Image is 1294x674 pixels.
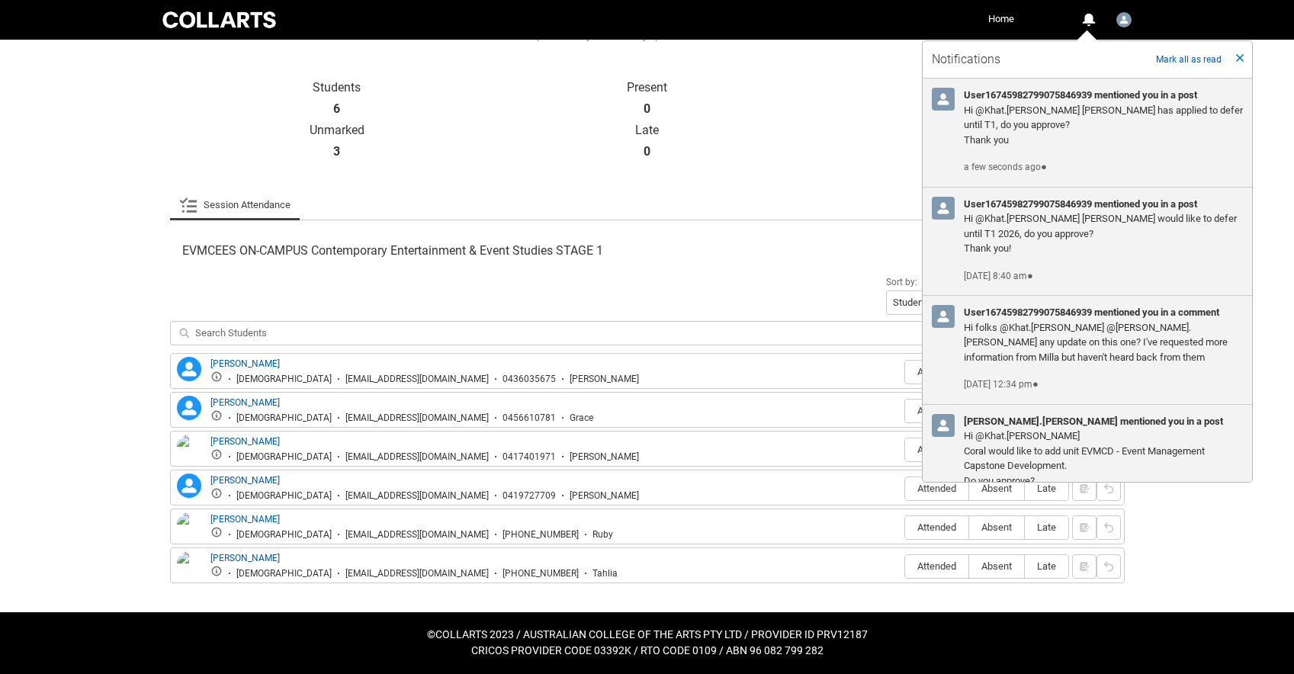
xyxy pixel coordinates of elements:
[177,435,201,479] img: Jasmine-Lee McCoy
[964,414,1243,429] h3: [PERSON_NAME].[PERSON_NAME] mentioned you in a post
[1097,477,1121,501] button: Reset
[964,103,1243,148] span: Hi @Khat.[PERSON_NAME]​ [PERSON_NAME] has applied to defer until T1, do you approve? Thank you
[170,190,300,220] li: Session Attendance
[236,490,332,502] div: [DEMOGRAPHIC_DATA]
[923,296,1252,404] a: User16745982799075846939 mentioned you in a commentHi folks @Khat.[PERSON_NAME]​ @[PERSON_NAME].[...
[210,553,280,563] a: [PERSON_NAME]
[503,490,556,502] div: 0419727709
[570,374,639,385] div: [PERSON_NAME]
[923,405,1252,528] a: [PERSON_NAME].[PERSON_NAME] mentioned you in a postHi @Khat.[PERSON_NAME]​Coral would like to add...
[503,451,556,463] div: 0417401971
[570,451,639,463] div: [PERSON_NAME]
[210,436,280,447] a: [PERSON_NAME]
[964,320,1243,365] span: Hi folks @Khat.[PERSON_NAME]​ @[PERSON_NAME].[PERSON_NAME]​ any update on this one? I've requeste...
[592,529,613,541] div: Ruby
[503,568,579,579] div: [PHONE_NUMBER]
[345,529,489,541] div: [EMAIL_ADDRESS][DOMAIN_NAME]
[236,374,332,385] div: [DEMOGRAPHIC_DATA]
[503,529,579,541] div: [PHONE_NUMBER]
[984,8,1018,30] a: Home
[1025,522,1068,533] span: Late
[333,101,340,117] strong: 6
[964,379,1032,390] span: [DATE] 12:34 pm
[964,270,1033,281] span: 6 Oct 2025, 8:46 am
[503,412,556,424] div: 0456610781
[1097,554,1121,579] button: Reset
[644,144,650,159] strong: 0
[932,50,1000,69] h2: Notifications
[964,378,1039,390] span: 6 Oct 2025, 8:46 am
[1097,515,1121,540] button: Reset
[210,514,280,525] a: [PERSON_NAME]
[345,490,489,502] div: [EMAIL_ADDRESS][DOMAIN_NAME]
[177,357,201,381] lightning-icon: Emma Farley
[905,405,968,416] span: Attended
[964,211,1243,256] span: Hi @Khat.[PERSON_NAME]​ [PERSON_NAME] would like to defer until T1 2026, do you approve? Thank you!
[177,551,201,585] img: Tahlia Kendall
[492,80,802,95] p: Present
[964,197,1243,212] h3: User16745982799075846939 mentioned you in a post
[182,243,603,258] span: EVMCEES ON-CAMPUS Contemporary Entertainment & Event Studies STAGE 1
[182,123,493,138] p: Unmarked
[570,412,593,424] div: Grace
[570,490,639,502] div: [PERSON_NAME]
[905,444,968,455] span: Attended
[592,568,618,579] div: Tahlia
[969,483,1024,494] span: Absent
[1041,161,1047,172] span: ●
[210,475,280,486] a: [PERSON_NAME]
[905,522,968,533] span: Attended
[1025,483,1068,494] span: Late
[503,374,556,385] div: 0436035675
[236,412,332,424] div: [DEMOGRAPHIC_DATA]
[886,277,917,287] span: Sort by:
[964,428,1243,488] span: Hi @Khat.[PERSON_NAME]​ Coral would like to add unit EVMCD - Event Management Capstone Developmen...
[923,188,1252,296] a: User16745982799075846939 mentioned you in a postHi @Khat.[PERSON_NAME]​ [PERSON_NAME] would like ...
[964,88,1243,103] h3: User16745982799075846939 mentioned you in a post
[1032,378,1039,390] span: ●
[333,144,340,159] strong: 3
[964,161,1047,172] span: 6 Oct 2025, 8:46 am
[177,396,201,420] lightning-icon: Grace Willis
[905,366,968,377] span: Attended
[964,271,1027,281] span: [DATE] 8:40 am
[1113,6,1135,30] button: User Profile Khat.Kerr
[345,374,489,385] div: [EMAIL_ADDRESS][DOMAIN_NAME]
[923,79,1252,187] a: User16745982799075846939 mentioned you in a postHi @Khat.[PERSON_NAME]​ [PERSON_NAME] has applied...
[177,473,201,498] lightning-icon: Juliette Iemmolo
[964,162,1041,172] span: a few seconds ago
[345,568,489,579] div: [EMAIL_ADDRESS][DOMAIN_NAME]
[644,101,650,117] strong: 0
[969,560,1024,572] span: Absent
[177,512,201,546] img: Ruby Hill
[1027,270,1033,281] span: ●
[1025,560,1068,572] span: Late
[964,305,1243,320] h3: User16745982799075846939 mentioned you in a comment
[210,358,280,369] a: [PERSON_NAME]
[905,560,968,572] span: Attended
[236,568,332,579] div: [DEMOGRAPHIC_DATA]
[345,412,489,424] div: [EMAIL_ADDRESS][DOMAIN_NAME]
[170,321,1125,345] input: Search Students
[969,522,1024,533] span: Absent
[210,397,280,408] a: [PERSON_NAME]
[905,483,968,494] span: Attended
[1150,48,1228,71] a: Mark all as read
[345,451,489,463] div: [EMAIL_ADDRESS][DOMAIN_NAME]
[802,80,1113,95] p: Absent
[236,529,332,541] div: [DEMOGRAPHIC_DATA]
[1231,47,1249,66] button: Close Notifications
[182,80,493,95] p: Students
[1116,12,1132,27] img: Khat.Kerr
[236,451,332,463] div: [DEMOGRAPHIC_DATA]
[492,123,802,138] p: Late
[802,123,1113,138] p: Excused
[922,40,1253,483] div: Notifications
[179,190,291,220] a: Session Attendance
